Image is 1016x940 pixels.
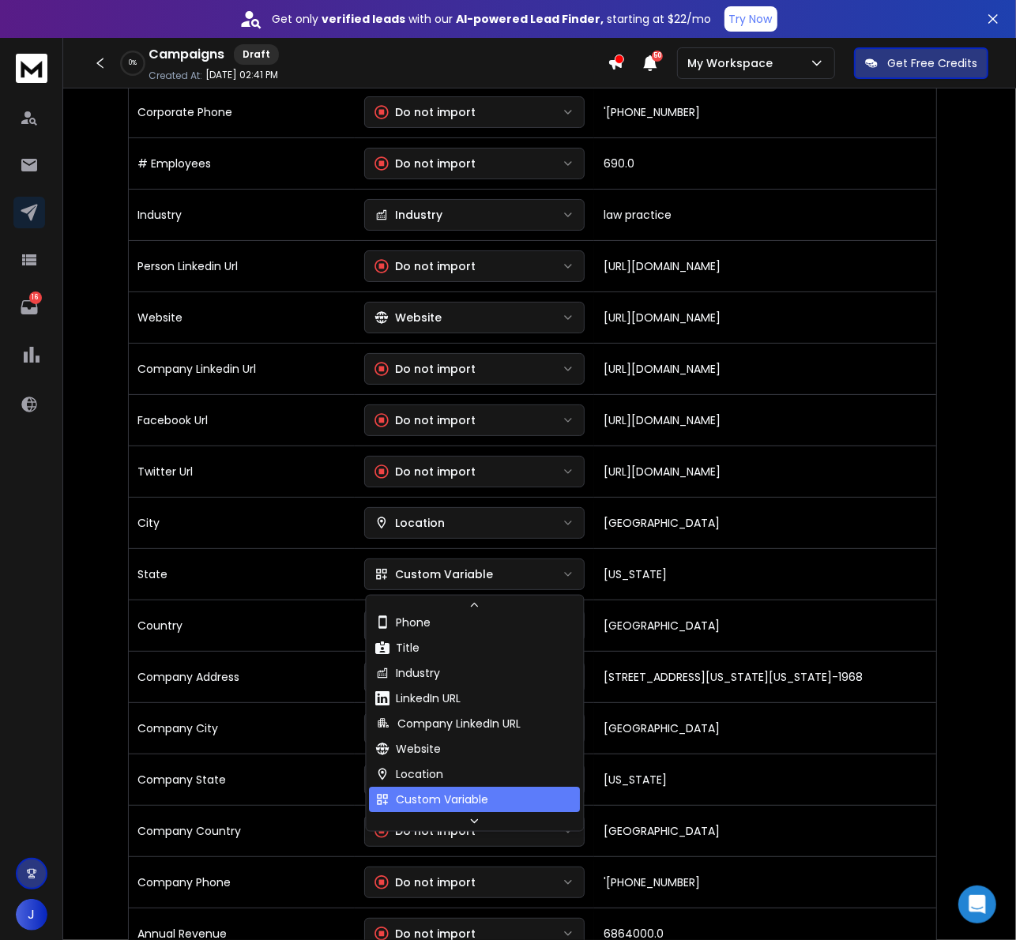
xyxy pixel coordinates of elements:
[594,702,936,754] td: [GEOGRAPHIC_DATA]
[129,137,356,189] td: # Employees
[594,343,936,394] td: [URL][DOMAIN_NAME]
[594,86,936,137] td: '[PHONE_NUMBER]
[322,11,406,27] strong: verified leads
[594,754,936,805] td: [US_STATE]
[129,856,356,908] td: Company Phone
[594,548,936,600] td: [US_STATE]
[594,137,936,189] td: 690.0
[129,394,356,446] td: Facebook Url
[129,189,356,240] td: Industry
[958,885,996,923] div: Open Intercom Messenger
[374,156,476,171] div: Do not import
[594,291,936,343] td: [URL][DOMAIN_NAME]
[687,55,779,71] p: My Workspace
[129,702,356,754] td: Company City
[594,651,936,702] td: [STREET_ADDRESS][US_STATE][US_STATE]-1968
[16,899,47,931] span: J
[594,497,936,548] td: [GEOGRAPHIC_DATA]
[129,86,356,137] td: Corporate Phone
[234,44,279,65] div: Draft
[594,856,936,908] td: '[PHONE_NUMBER]
[129,446,356,497] td: Twitter Url
[374,207,442,223] div: Industry
[129,58,137,68] p: 0 %
[594,600,936,651] td: [GEOGRAPHIC_DATA]
[376,690,461,706] div: LinkedIn URL
[374,310,442,325] div: Website
[594,394,936,446] td: [URL][DOMAIN_NAME]
[594,189,936,240] td: law practice
[374,258,476,274] div: Do not import
[376,716,521,731] div: Company LinkedIn URL
[374,566,493,582] div: Custom Variable
[273,11,712,27] p: Get only with our starting at $22/mo
[376,665,441,681] div: Industry
[374,464,476,479] div: Do not import
[129,651,356,702] td: Company Address
[149,45,224,64] h1: Campaigns
[129,240,356,291] td: Person Linkedin Url
[16,54,47,83] img: logo
[457,11,604,27] strong: AI-powered Lead Finder,
[594,240,936,291] td: [URL][DOMAIN_NAME]
[376,615,431,630] div: Phone
[29,291,42,304] p: 16
[149,70,202,82] p: Created At:
[376,640,420,656] div: Title
[129,548,356,600] td: State
[374,874,476,890] div: Do not import
[129,291,356,343] td: Website
[374,515,445,531] div: Location
[887,55,977,71] p: Get Free Credits
[594,446,936,497] td: [URL][DOMAIN_NAME]
[729,11,773,27] p: Try Now
[594,805,936,856] td: [GEOGRAPHIC_DATA]
[374,361,476,377] div: Do not import
[129,600,356,651] td: Country
[652,51,663,62] span: 50
[376,741,442,757] div: Website
[205,69,278,81] p: [DATE] 02:41 PM
[374,412,476,428] div: Do not import
[374,104,476,120] div: Do not import
[129,343,356,394] td: Company Linkedin Url
[129,754,356,805] td: Company State
[376,766,444,782] div: Location
[376,791,489,807] div: Custom Variable
[129,805,356,856] td: Company Country
[129,497,356,548] td: City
